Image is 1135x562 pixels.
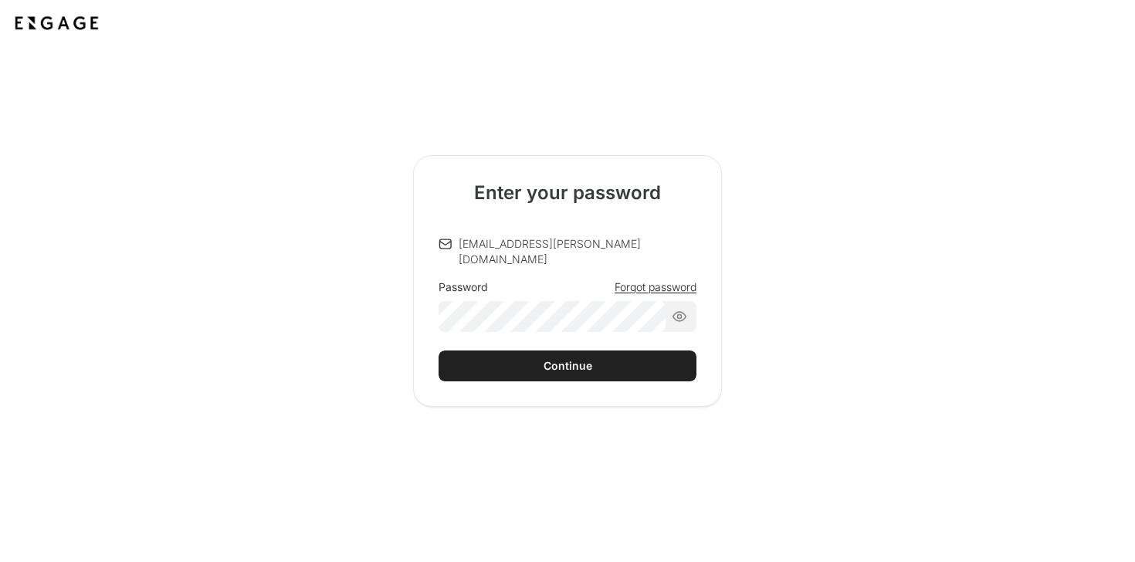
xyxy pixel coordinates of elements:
[615,279,696,295] a: Forgot password
[439,350,696,381] button: Continue
[12,12,101,34] img: Application logo
[459,236,696,267] p: [EMAIL_ADDRESS][PERSON_NAME][DOMAIN_NAME]
[544,358,592,374] div: Continue
[439,279,488,295] div: Password
[474,181,661,205] h2: Enter your password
